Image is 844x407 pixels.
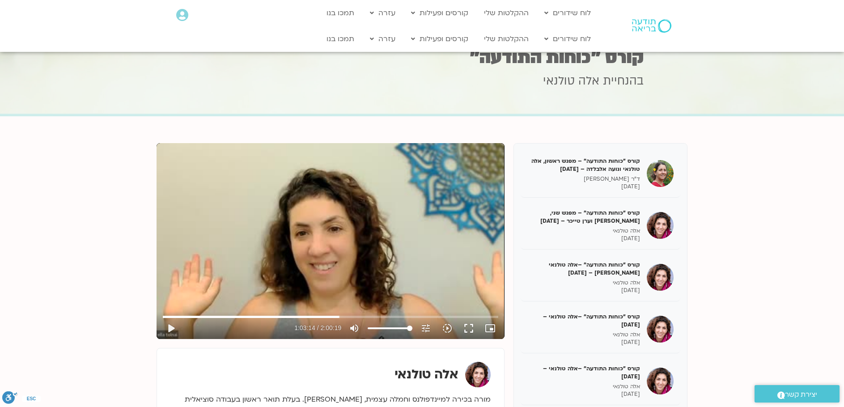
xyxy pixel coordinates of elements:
a: קורסים ופעילות [407,4,473,21]
a: לוח שידורים [540,30,595,47]
h5: קורס "כוחות התודעה" – מפגש שני, [PERSON_NAME] וערן טייכר – [DATE] [527,209,640,225]
a: ההקלטות שלי [479,4,533,21]
h5: קורס "כוחות התודעה" –אלה טולנאי – [DATE] [527,365,640,381]
p: [DATE] [527,390,640,398]
span: יצירת קשר [785,389,817,401]
img: קורס "כוחות התודעה" – מפגש שני, אלה טולנאי וערן טייכר – 20/05/25 [647,212,674,239]
a: תמכו בנו [322,30,359,47]
a: לוח שידורים [540,4,595,21]
a: ההקלטות שלי [479,30,533,47]
a: עזרה [365,30,400,47]
p: אלה טולנאי [527,279,640,287]
h5: קורס "כוחות התודעה" –אלה טולנאי – [DATE] [527,313,640,329]
h1: קורס "כוחות התודעה" [201,49,644,66]
p: [DATE] [527,235,640,242]
img: תודעה בריאה [632,19,671,33]
p: ד"ר [PERSON_NAME] [527,175,640,183]
p: [DATE] [527,183,640,191]
p: אלה טולנאי [527,331,640,339]
img: אלה טולנאי [465,362,491,387]
a: עזרה [365,4,400,21]
p: [DATE] [527,339,640,346]
a: קורסים ופעילות [407,30,473,47]
img: קורס "כוחות התודעה" – מפגש ראשון, אלה טולנאי ונועה אלבלדה – 13/05/25 [647,160,674,187]
img: קורס "כוחות התודעה" –אלה טולנאי ומירה רגב – 27/05/25 [647,264,674,291]
p: אלה טולנאי [527,383,640,390]
p: [DATE] [527,287,640,294]
span: בהנחיית [603,73,644,89]
a: יצירת קשר [755,385,840,403]
strong: אלה טולנאי [394,366,458,383]
h5: קורס "כוחות התודעה" –אלה טולנאי [PERSON_NAME] – [DATE] [527,261,640,277]
h5: קורס "כוחות התודעה" – מפגש ראשון, אלה טולנאי ונועה אלבלדה – [DATE] [527,157,640,173]
img: קורס "כוחות התודעה" –אלה טולנאי – 03/06/25 [647,316,674,343]
img: קורס "כוחות התודעה" –אלה טולנאי – 17/06/25 [647,368,674,394]
p: אלה טולנאי [527,227,640,235]
a: תמכו בנו [322,4,359,21]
